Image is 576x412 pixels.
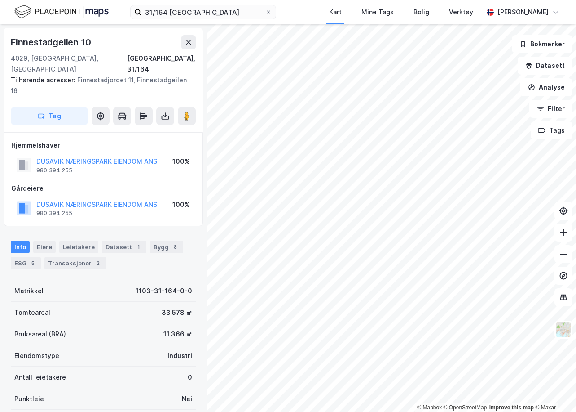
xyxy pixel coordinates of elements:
div: Finnestadjordet 11, Finnestadgeilen 16 [11,75,189,96]
div: 980 394 255 [36,167,72,174]
button: Tags [531,121,572,139]
div: 8 [171,242,180,251]
div: 100% [172,199,190,210]
span: Tilhørende adresser: [11,76,77,84]
div: Eiendomstype [14,350,59,361]
div: Eiere [33,241,56,253]
div: 0 [188,372,192,383]
div: Bygg [150,241,183,253]
button: Analyse [520,78,572,96]
div: Hjemmelshaver [11,140,195,151]
div: Punktleie [14,394,44,404]
div: 980 394 255 [36,210,72,217]
input: Søk på adresse, matrikkel, gårdeiere, leietakere eller personer [141,5,265,19]
div: 11 366 ㎡ [163,329,192,340]
button: Bokmerker [512,35,572,53]
div: Kart [329,7,342,18]
div: [PERSON_NAME] [497,7,549,18]
div: Finnestadgeilen 10 [11,35,92,49]
a: OpenStreetMap [444,404,487,411]
div: Bruksareal (BRA) [14,329,66,340]
div: Mine Tags [361,7,394,18]
div: Bolig [413,7,429,18]
div: 1103-31-164-0-0 [136,286,192,296]
img: Z [555,321,572,338]
div: 2 [93,259,102,268]
div: Transaksjoner [44,257,106,269]
iframe: Chat Widget [531,369,576,412]
div: Antall leietakere [14,372,66,383]
div: Leietakere [59,241,98,253]
div: 33 578 ㎡ [162,307,192,318]
button: Tag [11,107,88,125]
div: ESG [11,257,41,269]
div: Industri [167,350,192,361]
div: 4029, [GEOGRAPHIC_DATA], [GEOGRAPHIC_DATA] [11,53,127,75]
div: [GEOGRAPHIC_DATA], 31/164 [127,53,196,75]
div: 1 [134,242,143,251]
div: Matrikkel [14,286,44,296]
a: Mapbox [417,404,442,411]
div: Tomteareal [14,307,50,318]
div: Datasett [102,241,146,253]
div: Nei [182,394,192,404]
img: logo.f888ab2527a4732fd821a326f86c7f29.svg [14,4,109,20]
div: Gårdeiere [11,183,195,194]
div: 100% [172,156,190,167]
div: 5 [28,259,37,268]
a: Improve this map [489,404,534,411]
button: Datasett [518,57,572,75]
div: Verktøy [449,7,473,18]
button: Filter [529,100,572,118]
div: Info [11,241,30,253]
div: Kontrollprogram for chat [531,369,576,412]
